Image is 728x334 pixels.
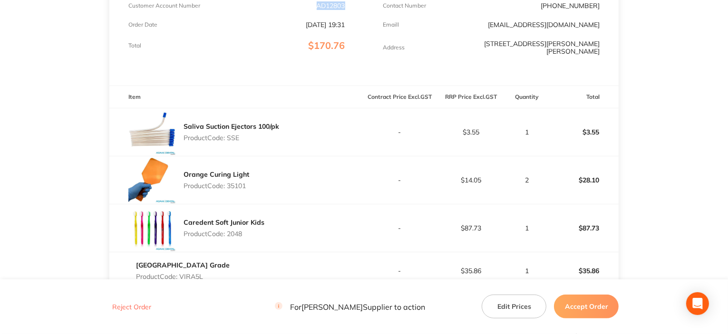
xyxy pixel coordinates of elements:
p: $87.73 [548,217,618,239]
img: Mm9namxxcQ [128,204,176,252]
p: Product Code: VIRA5L [136,273,230,280]
button: Accept Order [554,295,619,318]
p: [DATE] 19:31 [306,21,345,29]
a: Caredent Soft Junior Kids [184,218,264,227]
p: Order Date [128,21,157,28]
p: For [PERSON_NAME] Supplier to action [275,302,425,311]
p: 1 [507,267,547,275]
p: [STREET_ADDRESS][PERSON_NAME][PERSON_NAME] [455,40,600,55]
p: AD12803 [317,2,345,10]
th: RRP Price Excl. GST [436,86,507,108]
p: $35.86 [436,267,506,275]
a: [GEOGRAPHIC_DATA] Grade [136,261,230,269]
p: - [365,224,435,232]
a: [EMAIL_ADDRESS][DOMAIN_NAME] [488,20,600,29]
span: $170.76 [309,39,345,51]
p: - [365,128,435,136]
p: Emaill [383,21,399,28]
p: $28.10 [548,169,618,191]
p: Product Code: SSE [184,134,279,142]
p: Customer Account Number [128,2,200,9]
p: [PHONE_NUMBER] [541,2,600,10]
p: $35.86 [548,259,618,282]
p: - [365,267,435,275]
p: Total [128,42,141,49]
p: 1 [507,128,547,136]
a: Orange Curing Light [184,170,249,179]
p: 2 [507,176,547,184]
p: $14.05 [436,176,506,184]
p: $87.73 [436,224,506,232]
button: Reject Order [109,303,154,311]
th: Quantity [507,86,548,108]
th: Total [547,86,619,108]
button: Edit Prices [482,295,546,318]
a: Saliva Suction Ejectors 100/pk [184,122,279,131]
th: Contract Price Excl. GST [364,86,436,108]
p: $3.55 [436,128,506,136]
img: N3pkaG8ydQ [128,156,176,204]
p: 1 [507,224,547,232]
img: MDcxNXhtZw [128,108,176,156]
p: Product Code: 2048 [184,230,264,238]
p: Address [383,44,405,51]
p: - [365,176,435,184]
p: $3.55 [548,121,618,143]
div: Open Intercom Messenger [686,292,709,315]
p: Product Code: 35101 [184,182,249,190]
th: Item [109,86,364,108]
p: Contact Number [383,2,427,9]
